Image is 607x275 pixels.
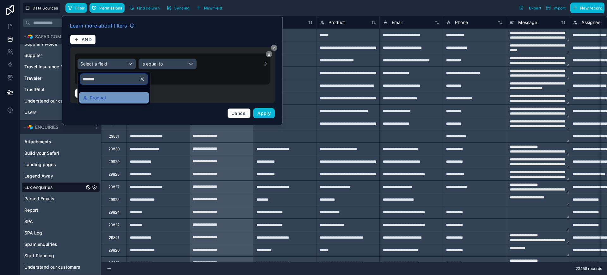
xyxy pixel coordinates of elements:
div: Landing pages [21,159,100,170]
span: Email [392,19,402,26]
span: Legend Away [24,173,53,179]
span: Parsed Emails [24,196,54,202]
a: Understand our customers [24,98,84,104]
button: Airtable LogoSAFARICOM [21,32,91,41]
div: Understand our customers [21,262,100,272]
span: SPA [24,218,33,225]
span: Syncing [174,6,189,10]
div: Legend Away [21,171,100,181]
a: Travel Insurance NEW [24,64,84,70]
a: Report [24,207,84,213]
button: Import [543,3,568,13]
a: Landing pages [24,161,84,168]
div: 29819 [109,260,119,266]
a: Permissions [89,3,127,13]
button: New field [194,3,224,13]
div: TrustPilot [21,84,100,95]
div: Understand our customers [21,96,100,106]
span: Landing pages [24,161,56,168]
div: Traveler [21,73,100,83]
button: Permissions [89,3,124,13]
div: Spam enquiries [21,239,100,249]
span: Build your Safari [24,150,59,156]
button: Export [517,3,543,13]
div: Suppler Invoice [21,39,100,49]
a: Lux enquiries [24,184,84,191]
span: Product [90,94,106,102]
a: Parsed Emails [24,196,84,202]
span: Import [553,6,566,10]
a: SPA [24,218,84,225]
a: Attachments [24,139,84,145]
button: Find column [127,3,162,13]
div: 29831 [109,134,119,139]
span: SAFARICOM [35,34,61,40]
img: Airtable Logo [28,34,33,39]
span: Users [24,109,37,116]
div: Users [21,107,100,117]
div: 29822 [108,222,120,228]
a: Build your Safari [24,150,84,156]
span: Filter [75,6,85,10]
span: Product [328,19,345,26]
button: New record [570,3,604,13]
span: Attachments [24,139,51,145]
div: 29830 [108,147,120,152]
a: Syncing [164,3,194,13]
span: Phone [455,19,468,26]
span: 23459 records [576,266,602,271]
a: Traveler [24,75,84,81]
span: ENQUIRIES [35,124,58,130]
span: TrustPilot [24,86,45,93]
div: Start Planning [21,251,100,261]
a: SPA Log [24,230,84,236]
span: New field [204,6,222,10]
div: Build your Safari [21,148,100,158]
span: Traveler [24,75,41,81]
a: New record [568,3,604,13]
span: Report [24,207,38,213]
button: Filter [65,3,87,13]
div: 29825 [108,197,120,202]
span: Data Sources [33,6,58,10]
div: 29821 [109,235,119,240]
span: Assignee [581,19,600,26]
a: Spam enquiries [24,241,84,247]
a: Legend Away [24,173,84,179]
span: Travel Insurance NEW [24,64,71,70]
div: SPA Log [21,228,100,238]
span: Export [529,6,541,10]
span: SPA Log [24,230,42,236]
span: Permissions [99,6,122,10]
img: Airtable Logo [28,125,33,130]
span: New record [580,6,602,10]
span: Find column [137,6,160,10]
span: Supplier [24,52,42,59]
span: Lux enquiries [24,184,53,191]
div: 29828 [108,172,120,177]
a: Start Planning [24,253,84,259]
button: Airtable LogoENQUIRIES [21,123,91,132]
a: Understand our customers [24,264,84,270]
div: Report [21,205,100,215]
span: Start Planning [24,253,54,259]
div: 29827 [108,184,120,190]
div: Supplier [21,50,100,60]
a: Suppler Invoice [24,41,84,47]
div: 29829 [108,159,120,164]
div: SPA [21,216,100,227]
span: Spam enquiries [24,241,57,247]
div: 29820 [108,248,120,253]
a: Users [24,109,84,116]
a: Supplier [24,52,84,59]
div: Travel Insurance NEW [21,62,100,72]
span: Understand our customers [24,264,80,270]
button: Data Sources [23,3,60,13]
div: Parsed Emails [21,194,100,204]
div: 29824 [108,210,120,215]
div: Lux enquiries [21,182,100,192]
button: Syncing [164,3,192,13]
span: Understand our customers [24,98,80,104]
div: Attachments [21,137,100,147]
a: TrustPilot [24,86,84,93]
